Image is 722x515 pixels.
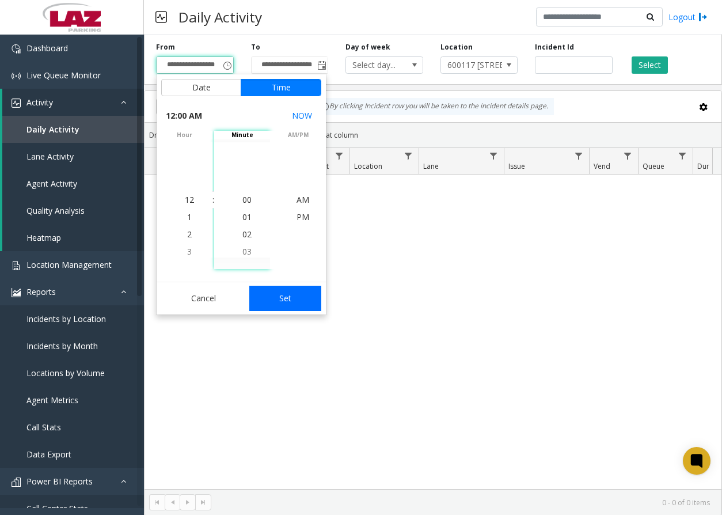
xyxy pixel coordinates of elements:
[401,148,416,164] a: Location Filter Menu
[241,79,321,96] button: Time tab
[332,148,347,164] a: Lot Filter Menu
[145,125,721,145] div: Drag a column header and drop it here to group by that column
[26,503,88,514] span: Call Center Stats
[297,211,309,222] span: PM
[535,42,574,52] label: Incident Id
[697,161,709,171] span: Dur
[242,246,252,257] span: 03
[594,161,610,171] span: Vend
[161,79,241,96] button: Date tab
[221,57,233,73] span: Toggle popup
[12,261,21,270] img: 'icon'
[156,42,175,52] label: From
[668,11,708,23] a: Logout
[297,194,309,205] span: AM
[242,194,252,205] span: 00
[26,124,79,135] span: Daily Activity
[2,224,144,251] a: Heatmap
[157,131,212,139] span: hour
[187,246,192,257] span: 3
[270,131,326,139] span: AM/PM
[249,286,322,311] button: Set
[571,148,587,164] a: Issue Filter Menu
[26,422,61,433] span: Call Stats
[2,170,144,197] a: Agent Activity
[26,232,61,243] span: Heatmap
[508,161,525,171] span: Issue
[212,194,214,206] div: :
[643,161,664,171] span: Queue
[242,229,252,240] span: 02
[354,161,382,171] span: Location
[287,105,317,126] button: Select now
[12,99,21,108] img: 'icon'
[155,3,167,31] img: pageIcon
[423,161,439,171] span: Lane
[2,197,144,224] a: Quality Analysis
[26,449,71,460] span: Data Export
[314,98,554,115] div: By clicking Incident row you will be taken to the incident details page.
[2,116,144,143] a: Daily Activity
[12,288,21,297] img: 'icon'
[2,143,144,170] a: Lane Activity
[26,395,78,406] span: Agent Metrics
[26,286,56,297] span: Reports
[12,478,21,487] img: 'icon'
[214,131,270,139] span: minute
[26,97,53,108] span: Activity
[26,340,98,351] span: Incidents by Month
[440,42,473,52] label: Location
[166,108,202,124] span: 12:00 AM
[12,71,21,81] img: 'icon'
[315,57,328,73] span: Toggle popup
[26,43,68,54] span: Dashboard
[185,194,194,205] span: 12
[242,211,252,222] span: 01
[187,229,192,240] span: 2
[346,57,407,73] span: Select day...
[698,11,708,23] img: logout
[26,313,106,324] span: Incidents by Location
[26,205,85,216] span: Quality Analysis
[145,148,721,489] div: Data table
[173,3,268,31] h3: Daily Activity
[345,42,390,52] label: Day of week
[2,89,144,116] a: Activity
[26,70,101,81] span: Live Queue Monitor
[26,476,93,487] span: Power BI Reports
[441,57,502,73] span: 600117 [STREET_ADDRESS][PERSON_NAME]
[12,44,21,54] img: 'icon'
[218,498,710,508] kendo-pager-info: 0 - 0 of 0 items
[161,286,246,311] button: Cancel
[26,151,74,162] span: Lane Activity
[26,178,77,189] span: Agent Activity
[632,56,668,74] button: Select
[187,211,192,222] span: 1
[251,42,260,52] label: To
[620,148,636,164] a: Vend Filter Menu
[26,259,112,270] span: Location Management
[26,368,105,378] span: Locations by Volume
[486,148,501,164] a: Lane Filter Menu
[675,148,690,164] a: Queue Filter Menu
